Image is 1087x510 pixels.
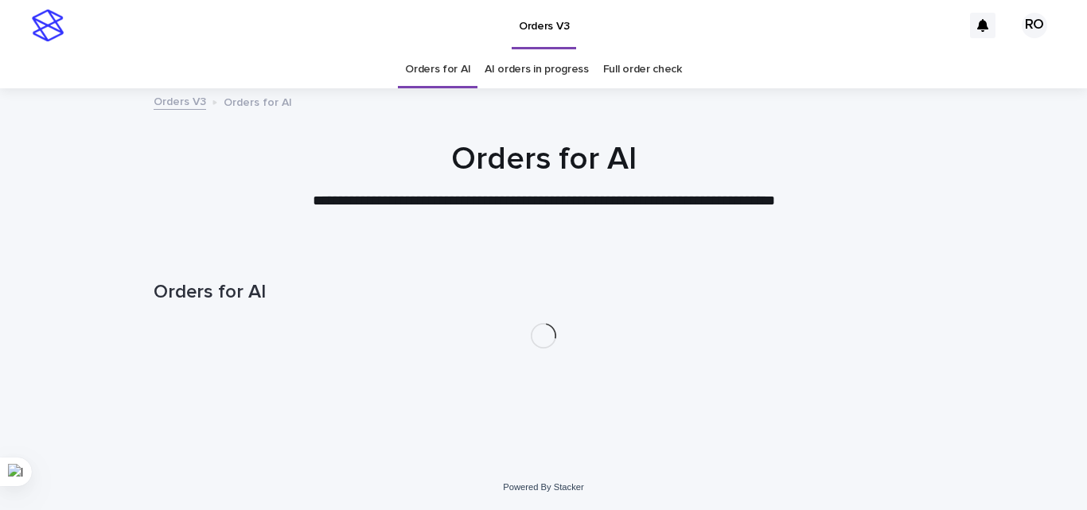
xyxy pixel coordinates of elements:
img: stacker-logo-s-only.png [32,10,64,41]
h1: Orders for AI [154,281,933,304]
h1: Orders for AI [154,140,933,178]
a: Full order check [603,51,682,88]
a: Orders V3 [154,91,206,110]
a: AI orders in progress [485,51,589,88]
div: RO [1022,13,1047,38]
a: Powered By Stacker [503,482,583,492]
p: Orders for AI [224,92,292,110]
a: Orders for AI [405,51,470,88]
